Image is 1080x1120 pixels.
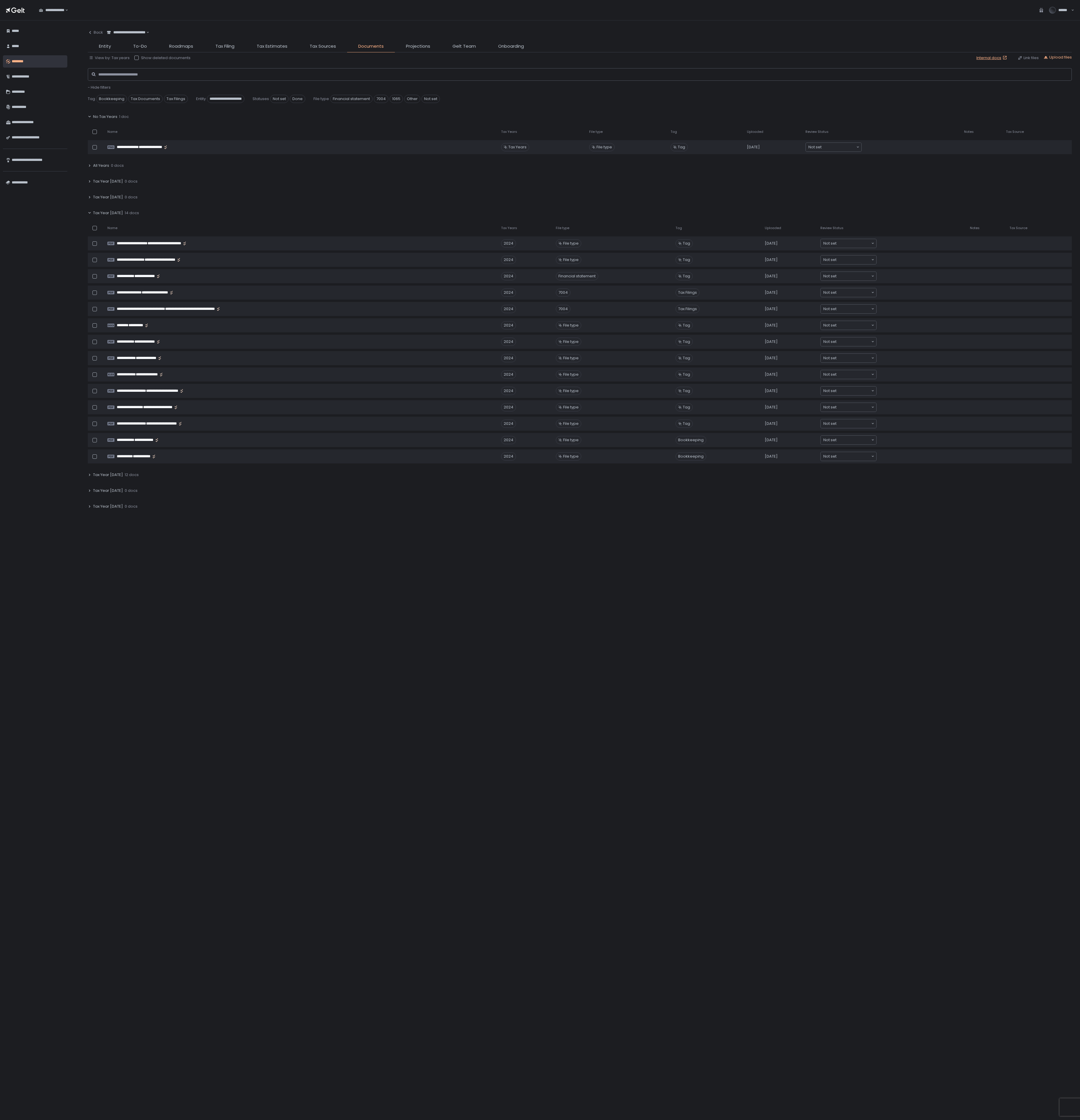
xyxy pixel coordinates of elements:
[836,437,871,443] input: Search for option
[88,85,111,90] button: - Hide filters
[508,145,527,150] span: Tax Years
[822,144,856,150] input: Search for option
[683,388,690,394] span: Tag
[823,273,836,279] span: Not set
[404,95,420,103] span: Other
[676,288,700,297] span: Tax Filings
[103,26,149,39] div: Search for option
[501,239,516,248] div: 2024
[683,355,690,361] span: Tag
[823,257,836,263] span: Not set
[836,257,871,263] input: Search for option
[821,305,876,313] div: Search for option
[683,323,690,328] span: Tag
[676,452,706,461] span: Bookkeeping
[501,288,516,297] div: 2024
[821,255,876,264] div: Search for option
[107,226,117,230] span: Name
[563,454,579,459] span: File type
[390,95,403,103] span: 1065
[93,114,117,119] span: No Tax Years
[823,306,836,312] span: Not set
[88,26,103,38] button: Back
[823,372,836,377] span: Not set
[821,419,876,428] div: Search for option
[676,226,682,230] span: Tag
[823,355,836,361] span: Not set
[111,163,124,168] span: 0 docs
[821,354,876,363] div: Search for option
[164,95,188,103] span: Tax Filings
[683,257,690,262] span: Tag
[125,504,138,509] span: 0 docs
[169,43,193,50] span: Roadmaps
[821,452,876,461] div: Search for option
[421,95,440,103] span: Not set
[501,130,517,134] span: Tax Years
[823,404,836,410] span: Not set
[765,323,778,328] span: [DATE]
[821,403,876,412] div: Search for option
[765,226,781,230] span: Uploaded
[683,372,690,377] span: Tag
[330,95,373,103] span: Financial statement
[836,388,871,394] input: Search for option
[765,454,778,459] span: [DATE]
[821,370,876,379] div: Search for option
[836,322,871,328] input: Search for option
[93,163,109,168] span: All Years
[107,130,117,134] span: Name
[93,504,123,509] span: Tax Year [DATE]
[501,338,516,346] div: 2024
[823,241,836,246] span: Not set
[765,241,778,246] span: [DATE]
[501,436,516,444] div: 2024
[765,421,778,426] span: [DATE]
[563,355,579,361] span: File type
[88,96,95,102] span: Tag
[676,436,706,444] span: Bookkeeping
[821,239,876,248] div: Search for option
[501,272,516,280] div: 2024
[683,405,690,410] span: Tag
[563,437,579,443] span: File type
[821,337,876,346] div: Search for option
[596,145,612,150] span: File type
[563,323,579,328] span: File type
[836,454,871,459] input: Search for option
[671,130,677,134] span: Tag
[88,30,103,35] div: Back
[119,114,129,119] span: 1 doc
[683,339,690,344] span: Tag
[805,130,829,134] span: Review Status
[270,95,289,103] span: Not set
[99,43,111,50] span: Entity
[823,454,836,459] span: Not set
[563,241,579,246] span: File type
[501,420,516,428] div: 2024
[125,488,138,493] span: 0 docs
[823,290,836,296] span: Not set
[406,43,430,50] span: Projections
[683,421,690,426] span: Tag
[93,488,123,493] span: Tax Year [DATE]
[1018,55,1039,61] div: Link files
[88,85,111,90] span: - Hide filters
[257,43,287,50] span: Tax Estimates
[125,195,138,200] span: 0 docs
[836,339,871,345] input: Search for option
[1043,55,1072,60] button: Upload files
[821,436,876,444] div: Search for option
[563,388,579,394] span: File type
[765,274,778,279] span: [DATE]
[964,130,974,134] span: Notes
[747,145,760,150] span: [DATE]
[765,372,778,377] span: [DATE]
[96,95,127,103] span: Bookkeeping
[836,372,871,377] input: Search for option
[823,388,836,394] span: Not set
[836,306,871,312] input: Search for option
[556,288,570,297] div: 7004
[1009,226,1027,230] span: Tax Source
